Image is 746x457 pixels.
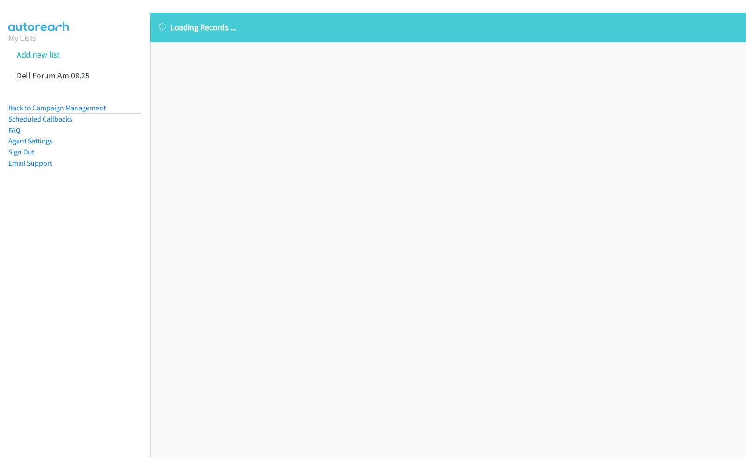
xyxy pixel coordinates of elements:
[8,148,34,156] a: Sign Out
[17,70,89,81] a: Dell Forum Am 08.25
[8,103,106,112] a: Back to Campaign Management
[17,49,60,60] a: Add new list
[8,32,36,43] a: My Lists
[8,126,20,135] a: FAQ
[159,21,738,33] p: Loading Records ...
[8,136,53,145] a: Agent Settings
[8,159,52,167] a: Email Support
[8,115,72,123] a: Scheduled Callbacks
